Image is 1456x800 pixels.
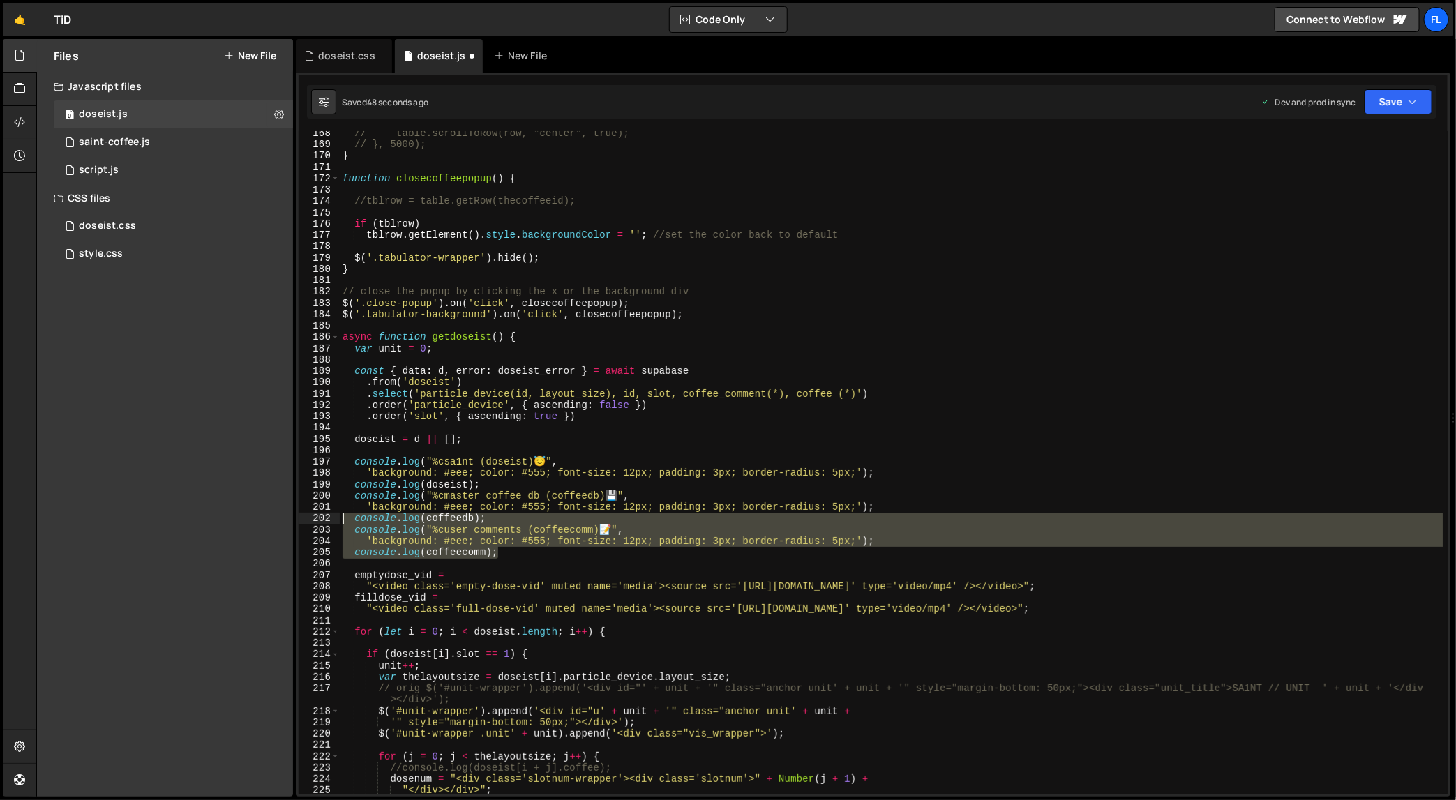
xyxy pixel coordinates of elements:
div: 214 [299,649,340,660]
div: 4604/42100.css [54,212,293,240]
div: 4604/27020.js [54,128,293,156]
div: 197 [299,456,340,467]
div: doseist.js [79,108,128,121]
div: style.css [79,248,123,260]
div: 211 [299,615,340,626]
div: 198 [299,467,340,478]
div: 4604/25434.css [54,240,293,268]
div: 203 [299,524,340,536]
div: 171 [299,162,340,173]
div: Dev and prod in sync [1261,96,1356,108]
div: 174 [299,195,340,206]
div: New File [494,49,553,63]
div: 195 [299,434,340,445]
div: 219 [299,717,340,728]
div: 217 [299,683,340,706]
div: 213 [299,637,340,649]
div: 204 [299,536,340,547]
div: 212 [299,626,340,637]
button: Code Only [670,7,787,32]
div: 188 [299,354,340,365]
div: 196 [299,445,340,456]
div: 210 [299,603,340,614]
div: 180 [299,264,340,275]
div: 201 [299,501,340,513]
div: 193 [299,411,340,422]
div: 191 [299,388,340,400]
div: 192 [299,400,340,411]
div: 216 [299,672,340,683]
div: doseist.css [79,220,136,232]
div: CSS files [37,184,293,212]
div: doseist.css [318,49,375,63]
a: 🤙 [3,3,37,36]
div: 224 [299,773,340,785]
div: 181 [299,275,340,286]
div: 176 [299,218,340,229]
div: 190 [299,377,340,388]
div: 185 [299,320,340,331]
div: 222 [299,751,340,762]
div: 218 [299,706,340,717]
div: 221 [299,739,340,750]
button: New File [224,50,276,61]
div: TiD [54,11,71,28]
span: 0 [66,110,74,121]
div: 177 [299,229,340,241]
div: 220 [299,728,340,739]
div: 202 [299,513,340,524]
div: Saved [342,96,428,108]
button: Save [1365,89,1432,114]
div: 200 [299,490,340,501]
div: 168 [299,128,340,139]
div: 178 [299,241,340,252]
div: 173 [299,184,340,195]
div: 215 [299,661,340,672]
div: 175 [299,207,340,218]
div: 205 [299,547,340,558]
div: 208 [299,581,340,592]
div: 186 [299,331,340,342]
div: 172 [299,173,340,184]
a: Connect to Webflow [1275,7,1420,32]
div: 183 [299,298,340,309]
div: 207 [299,570,340,581]
div: 182 [299,286,340,297]
div: 225 [299,785,340,796]
div: 189 [299,365,340,377]
div: 209 [299,592,340,603]
div: 199 [299,479,340,490]
div: saint-coffee.js [79,136,150,149]
div: 179 [299,252,340,264]
div: 4604/24567.js [54,156,293,184]
div: 48 seconds ago [367,96,428,108]
div: 169 [299,139,340,150]
div: 206 [299,558,340,569]
div: Javascript files [37,73,293,100]
div: 223 [299,762,340,773]
div: 184 [299,309,340,320]
div: 194 [299,422,340,433]
div: 4604/37981.js [54,100,293,128]
div: 187 [299,343,340,354]
div: doseist.js [417,49,466,63]
h2: Files [54,48,79,63]
a: Fl [1424,7,1449,32]
div: 170 [299,150,340,161]
div: script.js [79,164,119,176]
